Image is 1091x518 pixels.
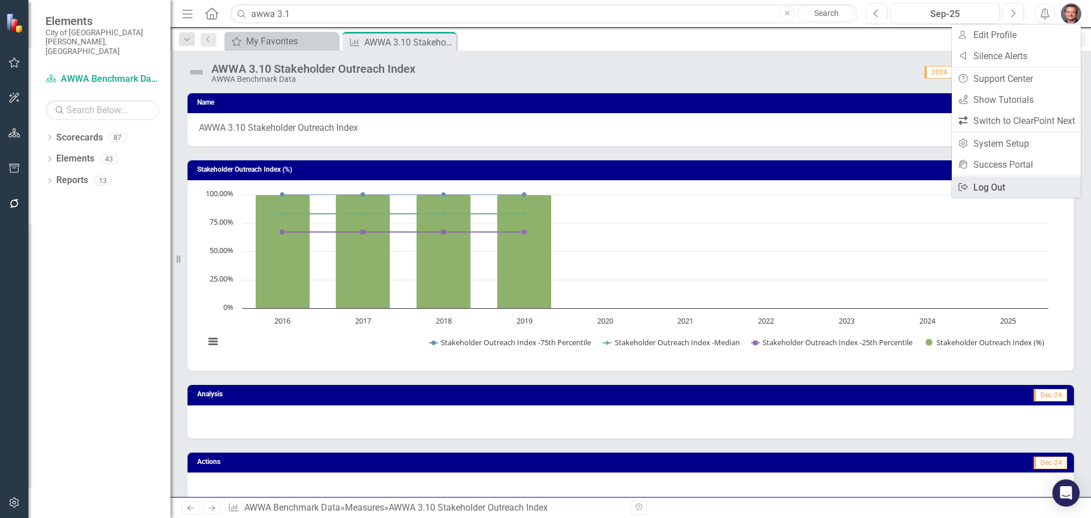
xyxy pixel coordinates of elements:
[206,188,234,198] text: 100.00%
[389,502,548,513] div: AWWA 3.10 Stakeholder Outreach Index
[597,316,613,326] text: 2020
[758,316,774,326] text: 2022
[56,152,94,165] a: Elements
[256,195,310,309] path: 2016, 100. Stakeholder Outreach Index (%).
[442,212,446,216] path: 2018, 83. Stakeholder Outreach Index -Median.
[280,212,285,216] path: 2016, 83. Stakeholder Outreach Index -Median.
[603,337,740,347] button: Show Stakeholder Outreach Index -Median
[246,34,335,48] div: My Favorites
[280,192,285,197] path: 2016, 100. Stakeholder Outreach Index -75th Percentile.
[280,230,527,234] g: Stakeholder Outreach Index -25th Percentile, series 3 of 4. Line with 10 data points.
[56,131,103,144] a: Scorecards
[677,316,693,326] text: 2021
[45,100,159,120] input: Search Below...
[522,192,527,197] path: 2019, 100. Stakeholder Outreach Index -75th Percentile.
[925,66,952,78] span: 2024
[952,154,1081,175] a: Success Portal
[952,68,1081,89] a: Support Center
[45,73,159,86] a: AWWA Benchmark Data
[522,212,527,216] path: 2019, 83. Stakeholder Outreach Index -Median.
[274,316,290,326] text: 2016
[361,192,365,197] path: 2017, 100. Stakeholder Outreach Index -75th Percentile.
[228,502,622,515] div: » »
[436,316,452,326] text: 2018
[45,14,159,28] span: Elements
[430,337,592,347] button: Show Stakeholder Outreach Index -75th Percentile
[442,230,446,234] path: 2018, 67. Stakeholder Outreach Index -25th Percentile.
[517,316,532,326] text: 2019
[952,177,1081,198] a: Log Out
[355,316,371,326] text: 2017
[280,192,527,197] g: Stakeholder Outreach Index -75th Percentile, series 1 of 4. Line with 10 data points.
[211,75,415,84] div: AWWA Benchmark Data
[210,217,234,227] text: 75.00%
[1000,316,1016,326] text: 2025
[94,176,112,185] div: 13
[197,166,1068,173] h3: Stakeholder Outreach Index (%)
[227,34,335,48] a: My Favorites
[522,230,527,234] path: 2019, 67. Stakeholder Outreach Index -25th Percentile.
[45,28,159,56] small: City of [GEOGRAPHIC_DATA][PERSON_NAME], [GEOGRAPHIC_DATA]
[364,35,453,49] div: AWWA 3.10 Stakeholder Outreach Index
[100,154,118,164] div: 43
[751,337,913,347] button: Show Stakeholder Outreach Index -25th Percentile
[210,245,234,255] text: 50.00%
[894,7,996,21] div: Sep-25
[336,195,390,309] path: 2017, 100. Stakeholder Outreach Index (%).
[56,174,88,187] a: Reports
[197,391,567,398] h3: Analysis
[256,194,1009,309] g: Stakeholder Outreach Index (%), series 4 of 4. Bar series with 10 bars.
[926,337,1044,347] button: Show Stakeholder Outreach Index (%)
[109,132,127,142] div: 87
[345,502,384,513] a: Measures
[952,89,1081,110] a: Show Tutorials
[1034,457,1067,469] span: Dec-24
[197,458,547,466] h3: Actions
[211,63,415,75] div: AWWA 3.10 Stakeholder Outreach Index
[952,24,1081,45] a: Edit Profile
[952,133,1081,154] a: System Setup
[188,63,206,81] img: Not Defined
[361,212,365,216] path: 2017, 83. Stakeholder Outreach Index -Median.
[417,195,471,309] path: 2018, 100. Stakeholder Outreach Index (%).
[6,13,26,33] img: ClearPoint Strategy
[442,192,446,197] path: 2018, 100. Stakeholder Outreach Index -75th Percentile.
[839,316,855,326] text: 2023
[497,195,552,309] path: 2019, 100. Stakeholder Outreach Index (%).
[199,189,1063,359] div: Chart. Highcharts interactive chart.
[197,99,1068,106] h3: Name
[280,212,527,216] g: Stakeholder Outreach Index -Median, series 2 of 4. Line with 10 data points.
[244,502,340,513] a: AWWA Benchmark Data
[890,3,1000,24] button: Sep-25
[205,334,221,350] button: View chart menu, Chart
[223,302,234,312] text: 0%
[199,122,1063,135] span: AWWA 3.10 Stakeholder Outreach Index
[199,189,1054,359] svg: Interactive chart
[1034,389,1067,401] span: Dec-24
[210,273,234,284] text: 25.00%
[798,6,855,22] a: Search
[952,110,1081,131] a: Switch to ClearPoint Next
[952,45,1081,67] a: Silence Alerts
[1061,3,1081,24] img: Lawrence Pollack
[230,4,857,24] input: Search ClearPoint...
[919,316,936,326] text: 2024
[361,230,365,234] path: 2017, 67. Stakeholder Outreach Index -25th Percentile.
[280,230,285,234] path: 2016, 67. Stakeholder Outreach Index -25th Percentile.
[1052,479,1080,507] div: Open Intercom Messenger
